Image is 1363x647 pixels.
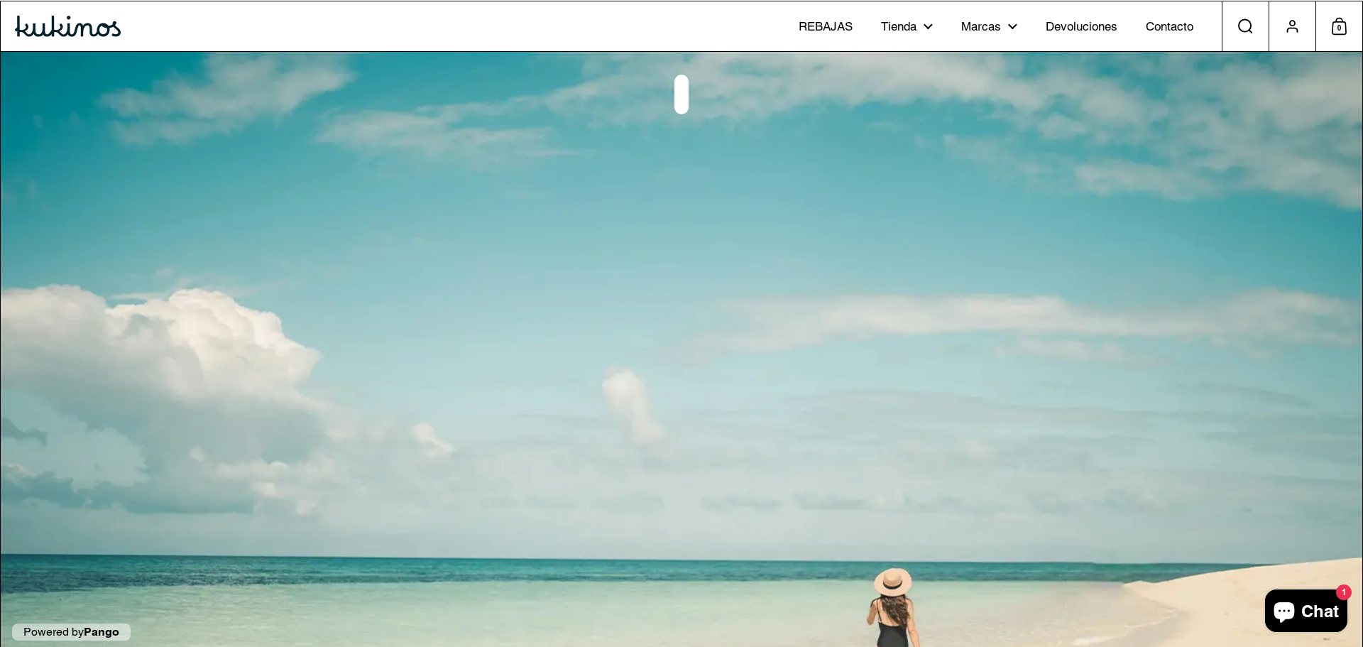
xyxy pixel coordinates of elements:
[1132,6,1208,46] a: Contacto
[784,6,867,46] a: REBAJAS
[1146,19,1193,35] span: Contacto
[881,19,916,35] span: Tienda
[1031,6,1132,46] a: Devoluciones
[1332,19,1347,38] span: 0
[12,624,131,641] p: Powered by
[84,625,119,638] a: Pango
[961,19,1001,35] span: Marcas
[799,19,853,35] span: REBAJAS
[867,6,947,46] a: Tienda
[947,6,1031,46] a: Marcas
[1261,589,1352,636] inbox-online-store-chat: Chat de la tienda online Shopify
[1046,19,1117,35] span: Devoluciones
